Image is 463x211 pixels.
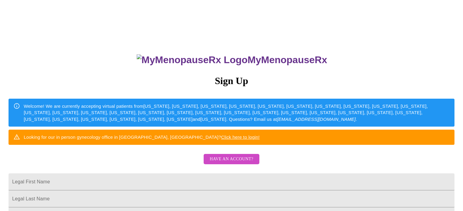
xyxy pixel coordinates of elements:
div: Looking for our in person gynecology office in [GEOGRAPHIC_DATA], [GEOGRAPHIC_DATA]? [24,131,260,143]
img: MyMenopauseRx Logo [137,54,247,66]
h3: Sign Up [9,75,454,87]
a: Have an account? [202,161,261,166]
span: Have an account? [210,155,253,163]
div: Welcome! We are currently accepting virtual patients from [US_STATE], [US_STATE], [US_STATE], [US... [24,100,450,125]
h3: MyMenopauseRx [9,54,455,66]
a: Click here to login! [221,134,260,140]
button: Have an account? [204,154,259,165]
em: [EMAIL_ADDRESS][DOMAIN_NAME] [277,117,356,122]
